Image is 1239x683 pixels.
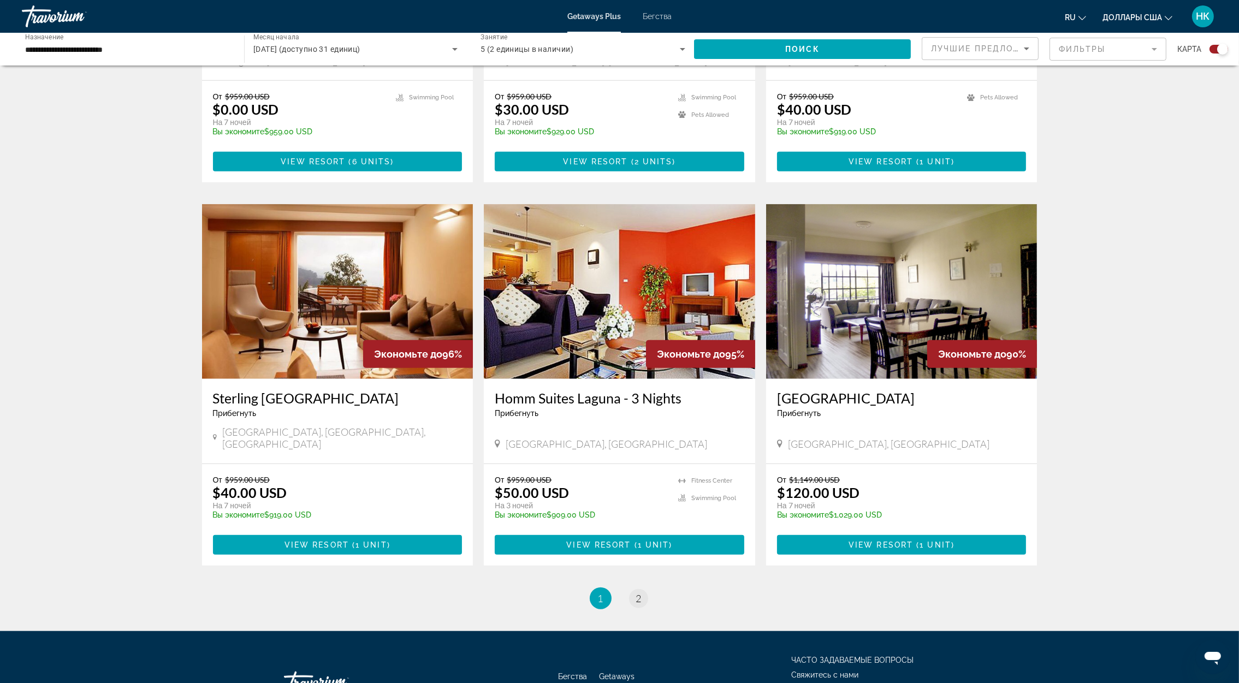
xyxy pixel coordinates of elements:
button: Фильтр [1050,37,1166,61]
span: 1 unit [638,541,669,549]
font: $0.00 USD [213,101,279,117]
button: View Resort(1 unit) [213,535,463,555]
button: View Resort(1 unit) [777,535,1027,555]
span: Свяжитесь с нами [792,670,859,679]
span: Экономьте до [374,348,442,360]
span: Экономьте до [657,348,725,360]
button: View Resort(2 units) [495,152,744,171]
span: Вы экономите [213,127,265,136]
span: Вы экономите [777,510,829,519]
a: ЧАСТО ЗАДАВАЕМЫЕ ВОПРОСЫ [792,656,914,664]
span: Swimming Pool [691,94,736,101]
a: Бегства [643,12,672,21]
span: View Resort [284,541,349,549]
button: View Resort(6 units) [213,152,463,171]
span: Swimming Pool [691,495,736,502]
span: Вы экономите [495,127,547,136]
img: 3111I01X.jpg [202,204,473,379]
a: [GEOGRAPHIC_DATA] [777,390,1027,406]
button: Изменить валюту [1102,9,1172,25]
mat-select: Сортировать по [931,42,1029,55]
span: ( ) [631,541,673,549]
span: карта [1177,41,1201,57]
div: 95% [646,340,755,368]
span: 1 unit [920,157,951,166]
span: View Resort [566,541,631,549]
span: View Resort [849,157,913,166]
span: От [495,92,504,101]
span: НК [1196,11,1210,22]
font: $919.00 USD [777,127,876,136]
span: Вы экономите [213,510,265,519]
span: От [495,475,504,484]
span: View Resort [281,157,345,166]
p: На 7 ночей [777,117,957,127]
span: Назначение [25,33,64,41]
font: $40.00 USD [213,484,287,501]
span: View Resort [849,541,913,549]
button: Изменение языка [1065,9,1086,25]
font: $929.00 USD [495,127,594,136]
span: ( ) [628,157,676,166]
span: $959.00 USD [507,475,552,484]
span: Занятие [481,34,507,41]
span: 1 unit [355,541,387,549]
span: [GEOGRAPHIC_DATA], [GEOGRAPHIC_DATA], [GEOGRAPHIC_DATA] [222,426,462,450]
span: Прибегнуть [213,409,257,418]
a: Травориум [22,2,131,31]
p: На 7 ночей [777,501,1016,510]
button: View Resort(1 unit) [777,152,1027,171]
font: $1,029.00 USD [777,510,882,519]
span: [DATE] (доступно 31 единиц) [253,45,360,54]
span: Прибегнуть [495,409,538,418]
font: $40.00 USD [777,101,851,117]
a: Sterling [GEOGRAPHIC_DATA] [213,390,463,406]
span: Pets Allowed [691,111,729,118]
img: 8715I01L.jpg [484,204,755,379]
span: $959.00 USD [507,92,552,101]
div: 90% [927,340,1037,368]
p: На 7 ночей [213,117,386,127]
span: Fitness Center [691,477,732,484]
span: ( ) [349,541,390,549]
a: Homm Suites Laguna - 3 Nights [495,390,744,406]
span: [GEOGRAPHIC_DATA], [GEOGRAPHIC_DATA] [506,438,707,450]
span: [GEOGRAPHIC_DATA], [GEOGRAPHIC_DATA] [788,438,989,450]
font: $120.00 USD [777,484,859,501]
p: На 7 ночей [495,117,667,127]
button: Пользовательское меню [1189,5,1217,28]
font: $50.00 USD [495,484,569,501]
img: 3196I01X.jpg [766,204,1038,379]
font: $919.00 USD [213,510,312,519]
span: ( ) [345,157,394,166]
p: На 3 ночей [495,501,667,510]
a: Getaways Plus [567,12,621,21]
span: View Resort [563,157,627,166]
button: Поиск [694,39,911,59]
span: Поиск [785,45,820,54]
span: Прибегнуть [777,409,821,418]
span: ru [1065,13,1076,22]
span: Pets Allowed [980,94,1018,101]
span: Доллары США [1102,13,1162,22]
span: $1,149.00 USD [789,475,840,484]
span: $959.00 USD [225,92,270,101]
span: От [213,475,222,484]
span: От [777,92,786,101]
iframe: Кнопка запуска окна обмена сообщениями [1195,639,1230,674]
a: Бегства [558,672,587,681]
p: На 7 ночей [213,501,452,510]
span: Месяц начала [253,34,299,41]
